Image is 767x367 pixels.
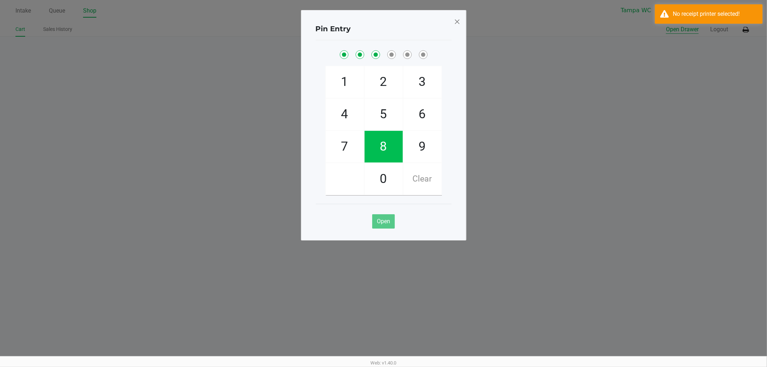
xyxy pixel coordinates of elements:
[371,360,397,366] span: Web: v1.40.0
[403,98,442,130] span: 6
[365,131,403,162] span: 8
[673,10,757,18] div: No receipt printer selected!
[326,66,364,98] span: 1
[326,131,364,162] span: 7
[403,131,442,162] span: 9
[365,66,403,98] span: 2
[365,163,403,195] span: 0
[403,66,442,98] span: 3
[365,98,403,130] span: 5
[403,163,442,195] span: Clear
[316,23,351,34] h4: Pin Entry
[326,98,364,130] span: 4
